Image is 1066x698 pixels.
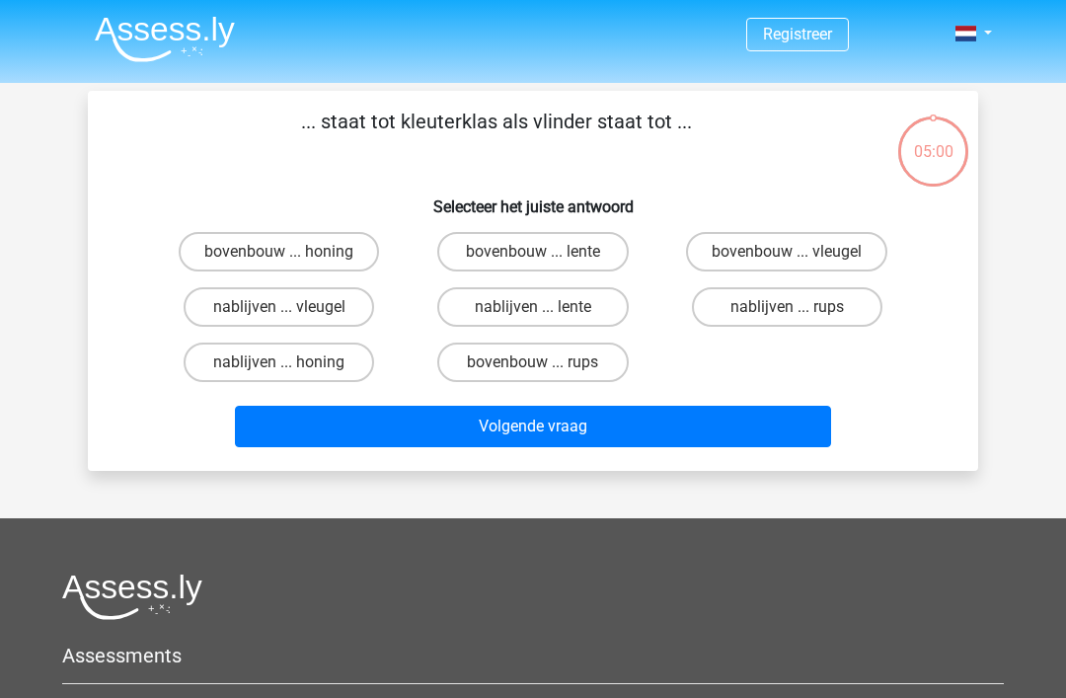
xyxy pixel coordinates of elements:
[235,406,832,447] button: Volgende vraag
[119,182,947,216] h6: Selecteer het juiste antwoord
[437,287,628,327] label: nablijven ... lente
[692,287,882,327] label: nablijven ... rups
[763,25,832,43] a: Registreer
[437,232,628,271] label: bovenbouw ... lente
[119,107,873,166] p: ... staat tot kleuterklas als vlinder staat tot ...
[95,16,235,62] img: Assessly
[62,644,1004,667] h5: Assessments
[896,115,970,164] div: 05:00
[686,232,887,271] label: bovenbouw ... vleugel
[184,287,374,327] label: nablijven ... vleugel
[437,343,628,382] label: bovenbouw ... rups
[62,574,202,620] img: Assessly logo
[179,232,379,271] label: bovenbouw ... honing
[184,343,374,382] label: nablijven ... honing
